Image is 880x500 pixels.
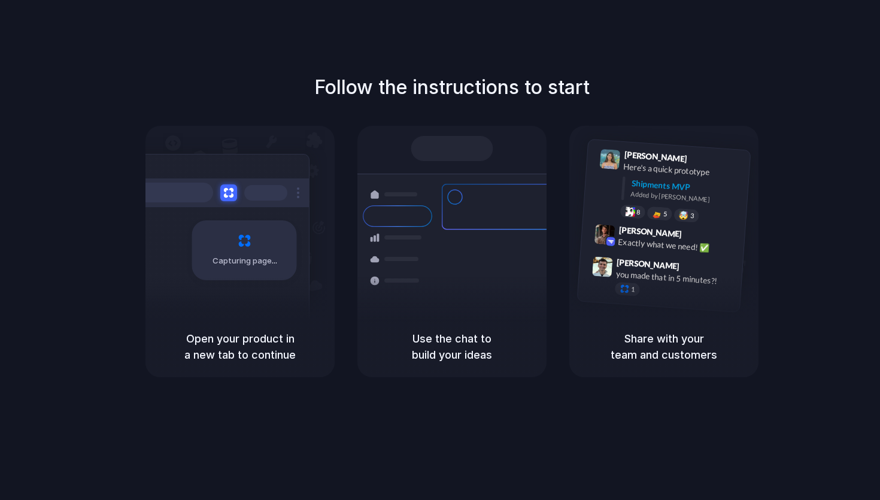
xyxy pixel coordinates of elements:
h1: Follow the instructions to start [314,73,590,102]
div: Shipments MVP [631,177,742,196]
span: 3 [690,213,694,219]
div: Added by [PERSON_NAME] [630,189,741,207]
h5: Share with your team and customers [584,331,744,363]
h5: Use the chat to build your ideas [372,331,532,363]
span: 9:41 AM [691,153,715,168]
div: you made that in 5 minutes?! [615,268,735,288]
div: 🤯 [679,211,689,220]
h5: Open your product in a new tab to continue [160,331,320,363]
div: Here's a quick prototype [623,160,743,180]
span: [PERSON_NAME] [624,148,687,165]
span: 8 [636,208,641,215]
span: 9:42 AM [685,229,710,243]
span: [PERSON_NAME] [618,223,682,240]
span: 1 [631,286,635,293]
span: 5 [663,210,667,217]
span: Capturing page [213,255,279,267]
div: Exactly what we need! ✅ [618,235,738,256]
span: 9:47 AM [683,261,708,275]
span: [PERSON_NAME] [617,255,680,272]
